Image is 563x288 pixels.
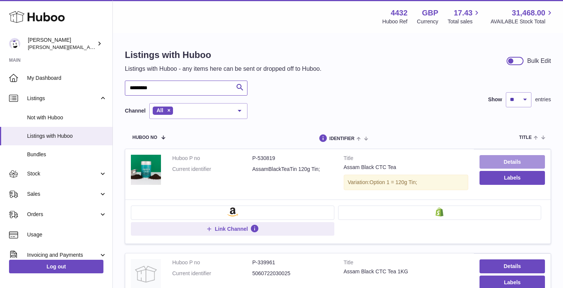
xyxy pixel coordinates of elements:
a: Details [480,155,545,169]
a: 31,468.00 AVAILABLE Stock Total [490,8,554,25]
span: entries [535,96,551,103]
span: Huboo no [132,135,157,140]
img: akhil@amalachai.com [9,38,20,49]
span: [PERSON_NAME][EMAIL_ADDRESS][DOMAIN_NAME] [28,44,151,50]
span: Sales [27,190,99,198]
div: Huboo Ref [382,18,408,25]
span: Orders [27,211,99,218]
dt: Huboo P no [172,259,252,266]
label: Channel [125,107,146,114]
dd: AssamBlackTeaTin 120g Tin; [252,166,332,173]
dd: P-339961 [252,259,332,266]
div: Currency [417,18,439,25]
label: Show [488,96,502,103]
h1: Listings with Huboo [125,49,322,61]
span: 31,468.00 [512,8,545,18]
span: Listings with Huboo [27,133,107,140]
dt: Current identifier [172,166,252,173]
span: identifier [329,136,355,141]
p: Listings with Huboo - any items here can be sent or dropped off to Huboo. [125,65,322,73]
div: Assam Black CTC Tea [344,164,469,171]
span: Usage [27,231,107,238]
a: Log out [9,260,103,273]
span: 17.43 [454,8,472,18]
strong: Title [344,155,469,164]
dt: Huboo P no [172,155,252,162]
dd: 5060722030025 [252,270,332,277]
button: Labels [480,171,545,184]
button: Link Channel [131,222,334,236]
div: Variation: [344,175,469,190]
a: 17.43 Total sales [448,8,481,25]
strong: 4432 [391,8,408,18]
span: title [519,135,531,140]
div: [PERSON_NAME] [28,37,96,51]
img: Assam Black CTC Tea [131,155,161,185]
span: AVAILABLE Stock Total [490,18,554,25]
span: My Dashboard [27,75,107,82]
span: Bundles [27,151,107,158]
div: Assam Black CTC Tea 1KG [344,268,469,275]
div: Bulk Edit [527,57,551,65]
span: Invoicing and Payments [27,251,99,259]
span: Option 1 = 120g Tin; [370,179,417,185]
span: Stock [27,170,99,177]
a: Details [480,259,545,273]
span: Listings [27,95,99,102]
img: amazon-small.png [227,207,238,216]
dd: P-530819 [252,155,332,162]
span: All [156,107,163,113]
span: Link Channel [215,226,248,232]
strong: GBP [422,8,438,18]
span: Not with Huboo [27,114,107,121]
dt: Current identifier [172,270,252,277]
img: shopify-small.png [436,207,443,216]
span: Total sales [448,18,481,25]
strong: Title [344,259,469,268]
